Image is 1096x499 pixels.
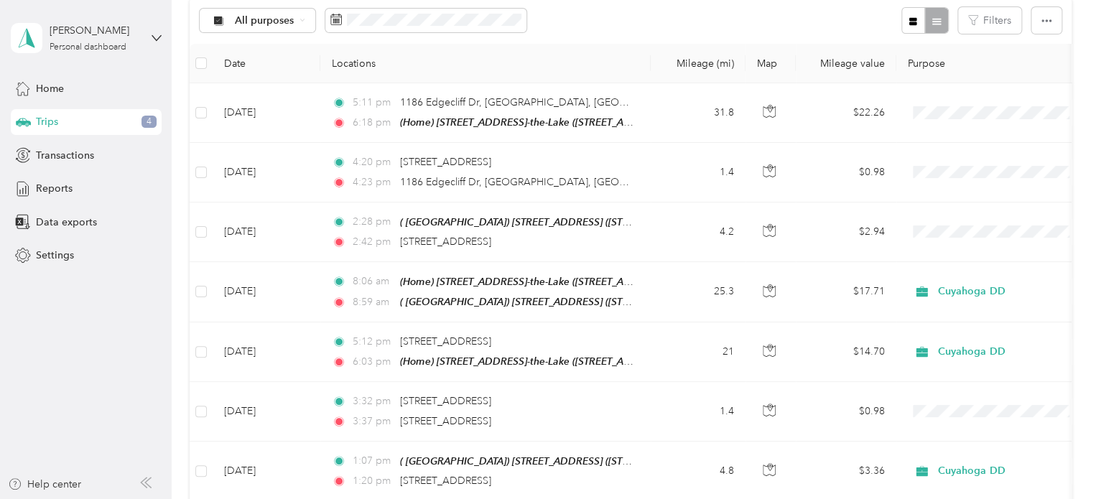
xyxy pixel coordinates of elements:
[958,7,1021,34] button: Filters
[400,116,719,129] span: (Home) [STREET_ADDRESS]-the-Lake ([STREET_ADDRESS][US_STATE])
[352,115,393,131] span: 6:18 pm
[400,395,491,407] span: [STREET_ADDRESS]
[352,354,393,370] span: 6:03 pm
[36,215,97,230] span: Data exports
[36,148,94,163] span: Transactions
[400,156,491,168] span: [STREET_ADDRESS]
[651,202,746,262] td: 4.2
[352,393,393,409] span: 3:32 pm
[796,143,896,202] td: $0.98
[36,181,73,196] span: Reports
[213,83,320,143] td: [DATE]
[651,382,746,441] td: 1.4
[352,214,393,230] span: 2:28 pm
[651,322,746,382] td: 21
[400,296,752,308] span: ( [GEOGRAPHIC_DATA]) [STREET_ADDRESS] ([STREET_ADDRESS][US_STATE])
[651,262,746,322] td: 25.3
[1016,419,1096,499] iframe: Everlance-gr Chat Button Frame
[320,44,651,83] th: Locations
[352,174,393,190] span: 4:23 pm
[352,473,393,489] span: 1:20 pm
[400,276,719,288] span: (Home) [STREET_ADDRESS]-the-Lake ([STREET_ADDRESS][US_STATE])
[796,322,896,382] td: $14.70
[352,234,393,250] span: 2:42 pm
[400,355,719,368] span: (Home) [STREET_ADDRESS]-the-Lake ([STREET_ADDRESS][US_STATE])
[796,83,896,143] td: $22.26
[352,453,393,469] span: 1:07 pm
[352,294,393,310] span: 8:59 am
[213,382,320,441] td: [DATE]
[36,248,74,263] span: Settings
[746,44,796,83] th: Map
[651,143,746,202] td: 1.4
[213,44,320,83] th: Date
[352,95,393,111] span: 5:11 pm
[400,235,491,248] span: [STREET_ADDRESS]
[796,202,896,262] td: $2.94
[213,202,320,262] td: [DATE]
[213,143,320,202] td: [DATE]
[141,116,157,129] span: 4
[651,83,746,143] td: 31.8
[50,43,126,52] div: Personal dashboard
[796,262,896,322] td: $17.71
[36,114,58,129] span: Trips
[651,44,746,83] th: Mileage (mi)
[235,16,294,26] span: All purposes
[50,23,139,38] div: [PERSON_NAME]
[938,284,1069,299] span: Cuyahoga DD
[352,414,393,429] span: 3:37 pm
[938,344,1069,360] span: Cuyahoga DD
[8,477,81,492] button: Help center
[400,176,807,188] span: 1186 Edgecliff Dr, [GEOGRAPHIC_DATA], [GEOGRAPHIC_DATA], [GEOGRAPHIC_DATA]
[213,322,320,382] td: [DATE]
[352,334,393,350] span: 5:12 pm
[400,96,807,108] span: 1186 Edgecliff Dr, [GEOGRAPHIC_DATA], [GEOGRAPHIC_DATA], [GEOGRAPHIC_DATA]
[400,455,752,467] span: ( [GEOGRAPHIC_DATA]) [STREET_ADDRESS] ([STREET_ADDRESS][US_STATE])
[400,475,491,487] span: [STREET_ADDRESS]
[938,463,1069,479] span: Cuyahoga DD
[796,382,896,441] td: $0.98
[796,44,896,83] th: Mileage value
[213,262,320,322] td: [DATE]
[36,81,64,96] span: Home
[400,335,491,348] span: [STREET_ADDRESS]
[400,415,491,427] span: [STREET_ADDRESS]
[352,154,393,170] span: 4:20 pm
[352,274,393,289] span: 8:06 am
[400,216,752,228] span: ( [GEOGRAPHIC_DATA]) [STREET_ADDRESS] ([STREET_ADDRESS][US_STATE])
